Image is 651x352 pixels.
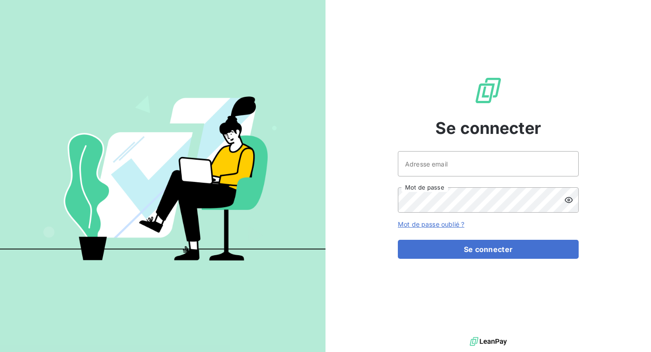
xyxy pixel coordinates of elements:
span: Se connecter [435,116,541,140]
input: placeholder [398,151,579,176]
a: Mot de passe oublié ? [398,220,464,228]
img: logo [470,335,507,348]
img: Logo LeanPay [474,76,503,105]
button: Se connecter [398,240,579,259]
